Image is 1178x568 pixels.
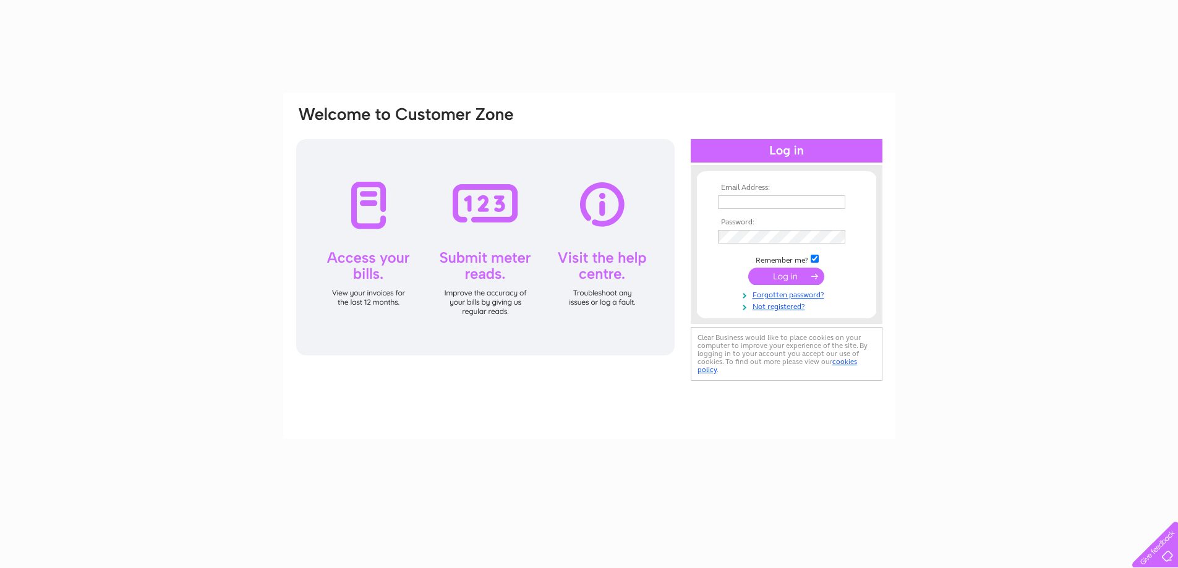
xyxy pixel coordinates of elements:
[715,253,858,265] td: Remember me?
[718,288,858,300] a: Forgotten password?
[691,327,882,381] div: Clear Business would like to place cookies on your computer to improve your experience of the sit...
[698,357,857,374] a: cookies policy
[715,184,858,192] th: Email Address:
[748,268,824,285] input: Submit
[715,218,858,227] th: Password:
[718,300,858,312] a: Not registered?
